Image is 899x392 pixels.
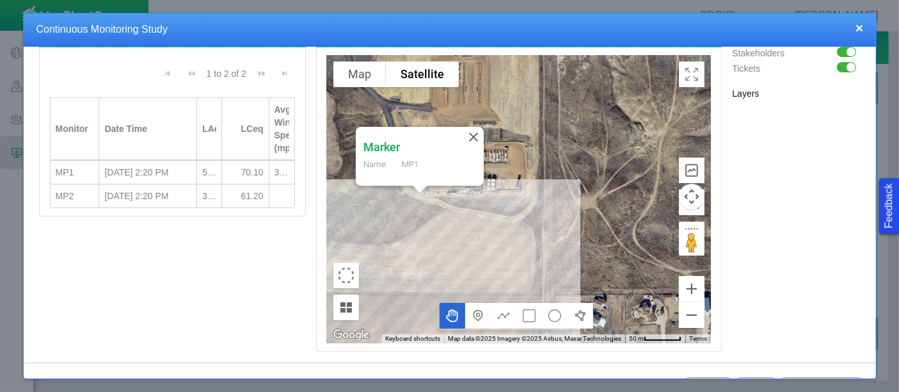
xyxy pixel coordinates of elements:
[855,21,863,35] button: close
[269,97,296,161] th: Avg Wind Speed (mph)
[56,166,94,179] div: MP1
[679,184,704,209] button: Map camera controls
[157,61,295,91] div: Pagination
[333,61,386,87] button: Show street map
[333,295,359,320] button: Tilt map
[333,263,359,288] button: Select area
[402,159,418,169] span: MP1
[104,122,191,135] div: Date Time
[269,161,296,184] td: 3.36
[363,140,400,154] h4: Marker
[732,63,760,74] span: Tickets
[202,190,216,202] div: 39.90
[227,190,264,202] div: 61.20
[202,166,216,179] div: 53.00
[386,61,459,87] button: Show satellite imagery
[99,161,197,184] td: 8/26/2025, 2:20 PM
[51,97,100,161] th: Monitor
[385,334,440,343] button: Keyboard shortcuts
[679,190,704,215] button: Measure
[197,184,221,208] td: 39.90
[274,103,290,154] div: Avg Wind Speed (mph)
[227,122,264,135] div: LCeq
[629,335,644,342] span: 50 m
[679,276,704,302] button: Zoom in
[516,303,542,329] button: Draw a rectangle
[202,122,216,135] div: LAeq
[99,97,197,161] th: Date Time
[679,61,704,87] button: Toggle Fullscreen in browser window
[104,190,191,202] div: [DATE] 2:20 PM
[202,67,251,85] div: 1 to 2 of 2
[99,184,197,208] td: 8/26/2025, 2:20 PM
[330,327,372,343] img: Google
[197,97,221,161] th: LAeq
[679,222,704,247] button: Measure
[56,190,94,202] div: MP2
[227,166,264,179] div: 70.10
[197,161,221,184] td: 53.00
[448,335,621,342] span: Map data ©2025 Imagery ©2025 Airbus, Maxar Technologies
[104,166,191,179] div: [DATE] 2:20 PM
[56,122,94,135] div: Monitor
[274,166,290,179] div: 3.36
[51,161,100,184] td: MP1
[732,48,784,58] span: Stakeholders
[732,88,861,99] h5: Layers
[542,303,568,329] button: Draw a circle
[222,161,269,184] td: 70.10
[363,159,388,169] span: Name:
[679,302,704,328] button: Zoom out
[222,97,269,161] th: LCeq
[679,230,704,256] button: Drag Pegman onto the map to open Street View
[679,158,704,183] button: Elevation
[222,184,269,208] td: 61.20
[625,334,685,343] button: Map Scale: 50 m per 55 pixels
[330,327,372,343] a: Open this area in Google Maps (opens a new window)
[465,303,491,329] button: Add a marker
[36,23,864,37] h4: Continuous Monitoring Study
[440,303,465,329] button: Move the map
[568,303,593,329] button: Draw a polygon
[491,303,516,329] button: Draw a multipoint line
[51,184,100,208] td: MP2
[689,335,707,342] a: Terms (opens in new tab)
[463,127,484,147] button: Close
